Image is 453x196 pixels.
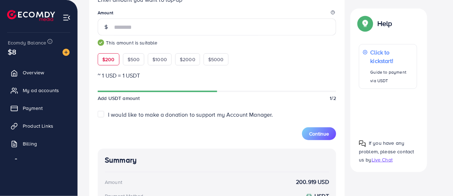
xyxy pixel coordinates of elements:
[23,105,43,112] span: Payment
[98,39,336,46] small: This amount is suitable
[371,48,413,65] p: Click to kickstart!
[7,10,55,21] img: logo
[98,95,140,102] span: Add USDT amount
[63,49,70,56] img: image
[423,164,448,191] iframe: Chat
[8,39,46,46] span: Ecomdy Balance
[98,71,336,80] p: ~ 1 USD = 1 USDT
[23,140,37,147] span: Billing
[330,95,336,102] span: 1/2
[152,56,167,63] span: $1000
[105,156,329,165] h4: Summary
[5,154,72,169] a: Affiliate Program
[5,119,72,133] a: Product Links
[180,56,195,63] span: $2000
[8,47,16,57] span: $8
[128,56,140,63] span: $500
[296,178,329,186] strong: 200.919 USD
[359,139,414,163] span: If you have any problem, please contact us by
[23,69,44,76] span: Overview
[105,179,122,186] div: Amount
[5,137,72,151] a: Billing
[98,10,336,18] legend: Amount
[23,122,53,129] span: Product Links
[5,65,72,80] a: Overview
[102,56,115,63] span: $200
[377,19,392,28] p: Help
[23,87,59,94] span: My ad accounts
[108,111,273,118] span: I would like to make a donation to support my Account Manager.
[309,130,329,137] span: Continue
[63,14,71,22] img: menu
[302,127,336,140] button: Continue
[98,39,104,46] img: guide
[5,83,72,97] a: My ad accounts
[372,156,393,163] span: Live Chat
[23,158,61,165] span: Affiliate Program
[359,17,372,30] img: Popup guide
[208,56,224,63] span: $5000
[5,101,72,115] a: Payment
[371,68,413,85] p: Guide to payment via USDT
[359,140,366,147] img: Popup guide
